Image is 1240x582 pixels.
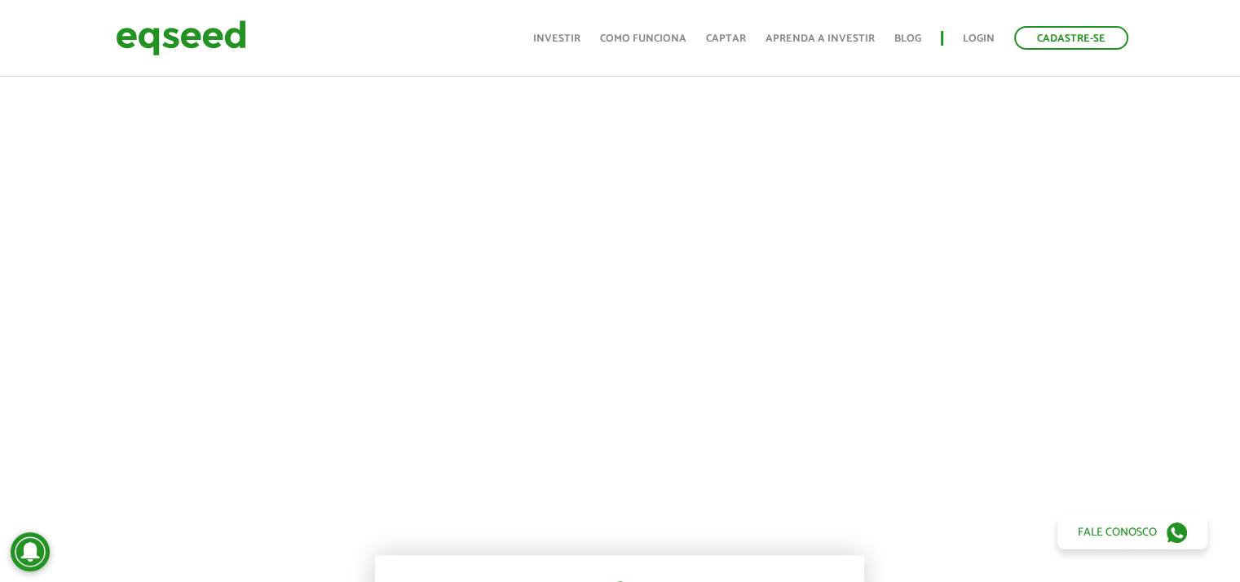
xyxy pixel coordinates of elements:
[116,16,246,60] img: EqSeed
[766,33,875,44] a: Aprenda a investir
[706,33,746,44] a: Captar
[1014,26,1128,50] a: Cadastre-se
[600,33,686,44] a: Como funciona
[533,33,580,44] a: Investir
[963,33,995,44] a: Login
[894,33,921,44] a: Blog
[1057,515,1207,549] a: Fale conosco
